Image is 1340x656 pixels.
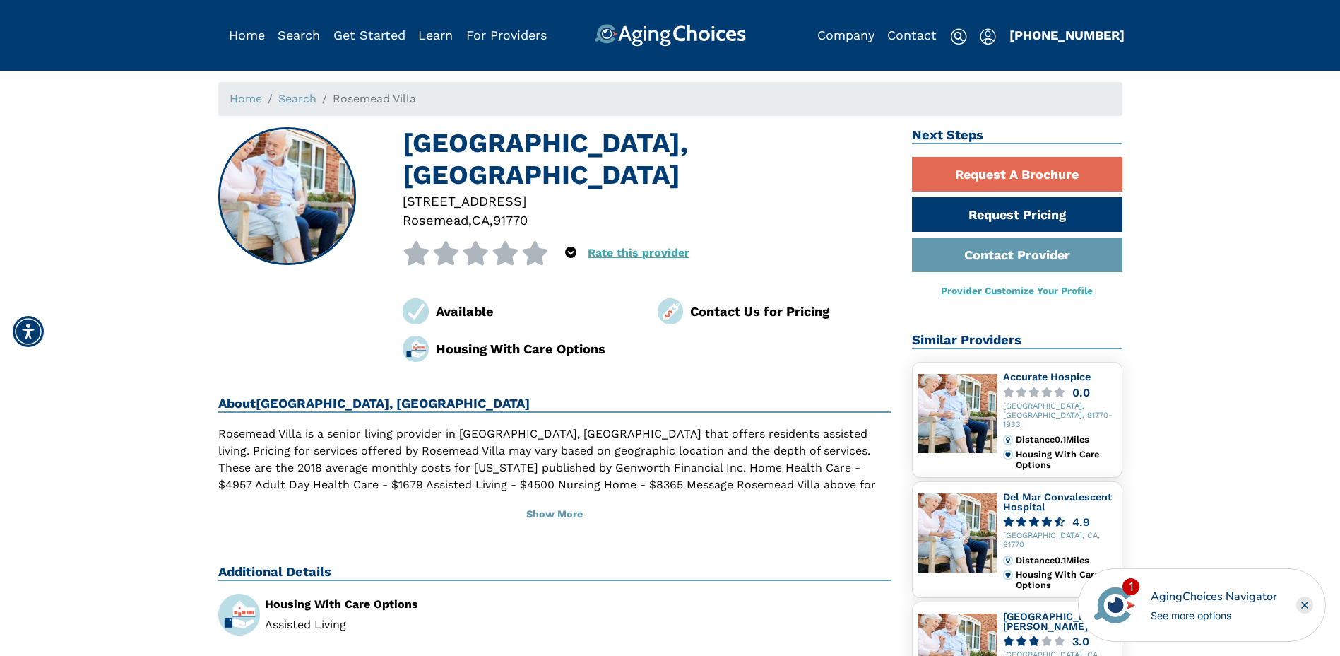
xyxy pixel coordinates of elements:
[403,213,468,228] span: Rosemead
[265,619,544,631] li: Assisted Living
[468,213,472,228] span: ,
[1072,517,1090,527] div: 4.9
[490,213,493,228] span: ,
[265,599,544,610] div: Housing With Care Options
[1016,556,1115,566] div: Distance 0.1 Miles
[690,302,891,321] div: Contact Us for Pricing
[436,339,636,358] div: Housing With Care Options
[13,316,44,347] div: Accessibility Menu
[418,28,453,42] a: Learn
[403,192,891,211] div: [STREET_ADDRESS]
[565,241,576,265] div: Popover trigger
[1003,556,1013,566] img: distance.svg
[278,24,320,47] div: Popover trigger
[1091,581,1139,629] img: avatar
[1151,588,1277,605] div: AgingChoices Navigator
[912,238,1122,272] a: Contact Provider
[1003,450,1013,459] img: primary.svg
[588,246,689,259] a: Rate this provider
[1016,570,1115,590] div: Housing With Care Options
[333,92,416,105] span: Rosemead Villa
[229,28,265,42] a: Home
[1016,450,1115,470] div: Housing With Care Options
[1122,578,1139,595] div: 1
[333,28,405,42] a: Get Started
[1003,491,1112,512] a: Del Mar Convalescent Hospital
[218,396,891,413] h2: About [GEOGRAPHIC_DATA], [GEOGRAPHIC_DATA]
[1151,608,1277,623] div: See more options
[980,24,996,47] div: Popover trigger
[466,28,547,42] a: For Providers
[1072,636,1089,647] div: 3.0
[1009,28,1125,42] a: [PHONE_NUMBER]
[230,92,262,105] a: Home
[1296,597,1313,614] div: Close
[472,213,490,228] span: CA
[912,332,1122,349] h2: Similar Providers
[912,157,1122,192] a: Request A Brochure
[887,28,937,42] a: Contact
[436,302,636,321] div: Available
[218,564,891,581] h2: Additional Details
[219,129,355,264] img: Rosemead Villa, Rosemead CA
[218,426,891,510] p: Rosemead Villa is a senior living provider in [GEOGRAPHIC_DATA], [GEOGRAPHIC_DATA] that offers re...
[912,127,1122,144] h2: Next Steps
[1003,435,1013,445] img: distance.svg
[1003,532,1116,550] div: [GEOGRAPHIC_DATA], CA, 91770
[1072,387,1090,398] div: 0.0
[1003,371,1091,382] a: Accurate Hospice
[1003,636,1116,647] a: 3.0
[218,82,1122,116] nav: breadcrumb
[278,92,316,105] a: Search
[403,127,891,192] h1: [GEOGRAPHIC_DATA], [GEOGRAPHIC_DATA]
[980,28,996,45] img: user-icon.svg
[1003,387,1116,398] a: 0.0
[278,28,320,42] a: Search
[912,197,1122,232] a: Request Pricing
[1003,402,1116,429] div: [GEOGRAPHIC_DATA], [GEOGRAPHIC_DATA], 91770-1933
[1016,435,1115,445] div: Distance 0.1 Miles
[1003,611,1108,632] a: [GEOGRAPHIC_DATA][PERSON_NAME]
[594,24,745,47] img: AgingChoices
[941,285,1093,296] a: Provider Customize Your Profile
[493,211,528,230] div: 91770
[218,499,891,530] button: Show More
[950,28,967,45] img: search-icon.svg
[817,28,874,42] a: Company
[1003,517,1116,527] a: 4.9
[1003,570,1013,580] img: primary.svg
